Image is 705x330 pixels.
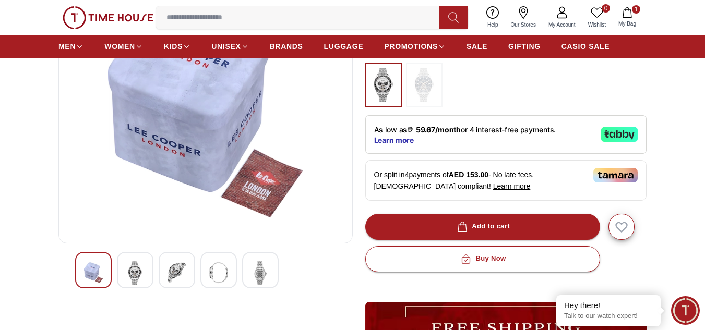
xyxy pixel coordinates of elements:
[584,21,610,29] span: Wishlist
[459,253,506,265] div: Buy Now
[58,37,83,56] a: MEN
[481,4,505,31] a: Help
[467,41,487,52] span: SALE
[365,246,600,272] button: Buy Now
[544,21,580,29] span: My Account
[168,261,186,285] img: Lee Cooper Men's Automatic Silver Dial Watch - LC08192.330
[251,261,270,285] img: Lee Cooper Men's Automatic Silver Dial Watch - LC08192.330
[564,300,653,311] div: Hey there!
[493,182,531,190] span: Learn more
[614,20,640,28] span: My Bag
[324,37,364,56] a: LUGGAGE
[593,168,638,182] img: Tamara
[455,221,510,233] div: Add to cart
[467,37,487,56] a: SALE
[582,4,612,31] a: 0Wishlist
[371,68,397,102] img: ...
[483,21,503,29] span: Help
[164,41,183,52] span: KIDS
[671,296,700,325] div: Chat Widget
[324,41,364,52] span: LUGGAGE
[126,261,145,285] img: Lee Cooper Men's Automatic Silver Dial Watch - LC08192.330
[270,41,303,52] span: BRANDS
[602,4,610,13] span: 0
[211,37,248,56] a: UNISEX
[58,41,76,52] span: MEN
[84,261,103,285] img: Lee Cooper Men's Automatic Silver Dial Watch - LC08192.330
[411,68,437,102] img: ...
[508,37,541,56] a: GIFTING
[561,37,610,56] a: CASIO SALE
[612,5,642,30] button: 1My Bag
[365,160,647,201] div: Or split in 4 payments of - No late fees, [DEMOGRAPHIC_DATA] compliant!
[632,5,640,14] span: 1
[104,37,143,56] a: WOMEN
[564,312,653,321] p: Talk to our watch expert!
[507,21,540,29] span: Our Stores
[104,41,135,52] span: WOMEN
[384,41,438,52] span: PROMOTIONS
[270,37,303,56] a: BRANDS
[384,37,446,56] a: PROMOTIONS
[164,37,190,56] a: KIDS
[209,261,228,285] img: Lee Cooper Men's Automatic Silver Dial Watch - LC08192.330
[561,41,610,52] span: CASIO SALE
[63,6,153,29] img: ...
[505,4,542,31] a: Our Stores
[211,41,241,52] span: UNISEX
[365,214,600,240] button: Add to cart
[508,41,541,52] span: GIFTING
[449,170,488,179] span: AED 153.00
